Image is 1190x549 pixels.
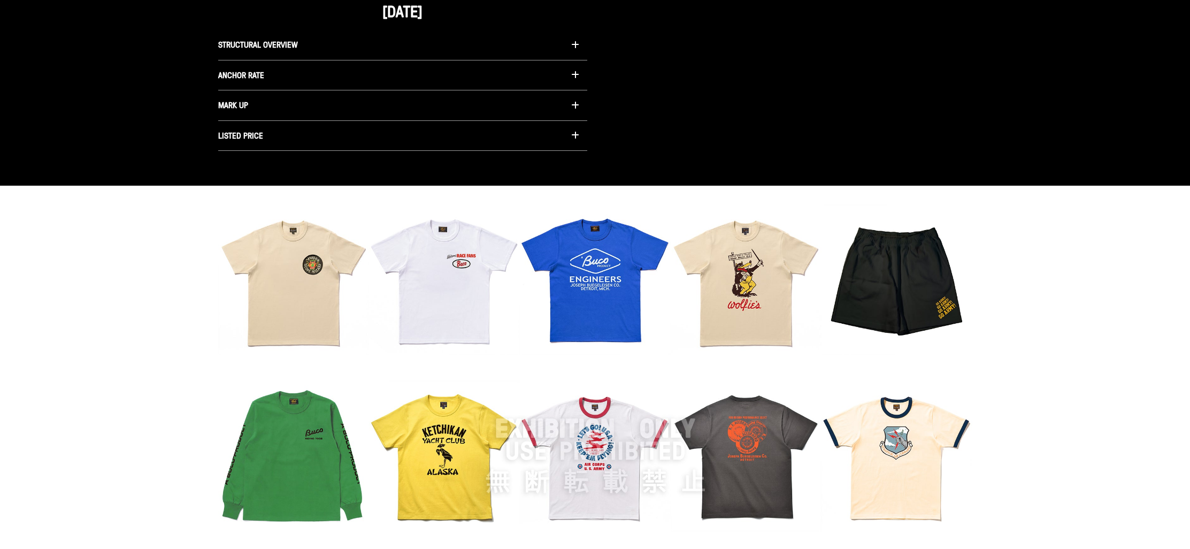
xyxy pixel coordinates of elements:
[218,90,587,121] button: MARK UP
[218,121,587,151] button: LISTED PRICE
[218,30,587,60] button: STRUCTURAL OVERVIEW
[218,99,248,111] span: MARK UP
[218,39,298,50] span: STRUCTURAL OVERVIEW
[218,129,263,141] span: LISTED PRICE
[218,69,264,81] span: ANCHOR RATE
[218,60,587,91] button: ANCHOR RATE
